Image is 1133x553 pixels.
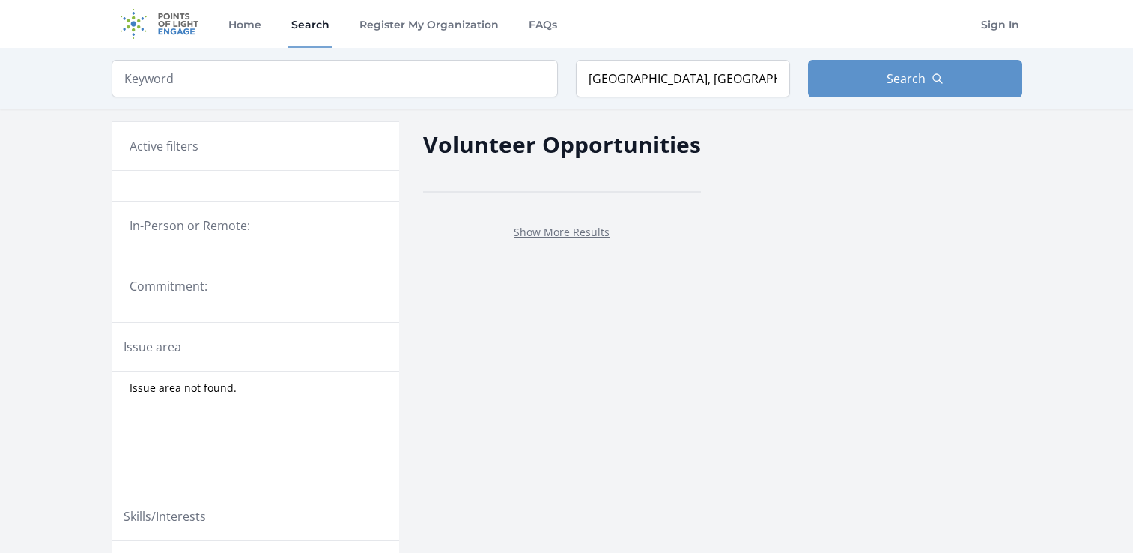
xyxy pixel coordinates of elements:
[130,217,381,235] legend: In-Person or Remote:
[124,338,181,356] legend: Issue area
[423,127,701,161] h2: Volunteer Opportunities
[124,507,206,525] legend: Skills/Interests
[130,137,198,155] h3: Active filters
[130,277,381,295] legend: Commitment:
[514,225,610,239] a: Show More Results
[130,381,237,396] span: Issue area not found.
[576,60,790,97] input: Location
[112,60,558,97] input: Keyword
[808,60,1022,97] button: Search
[887,70,926,88] span: Search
